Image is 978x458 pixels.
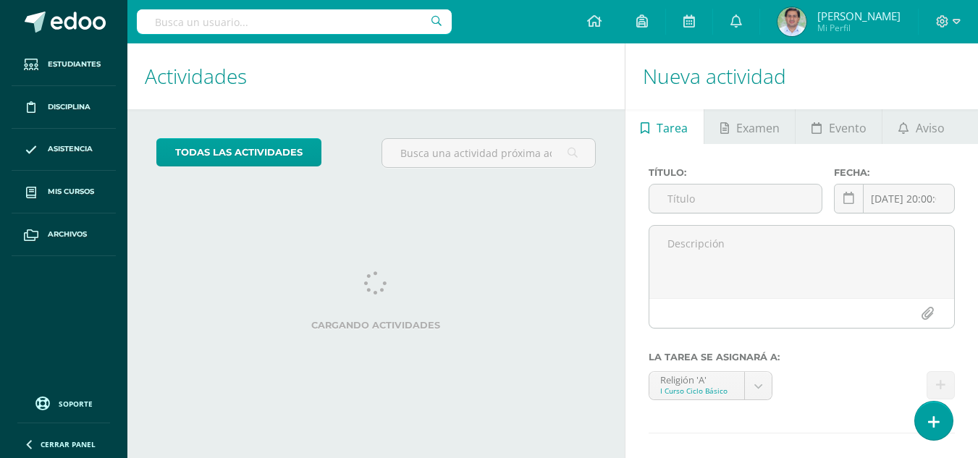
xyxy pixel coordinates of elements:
span: Disciplina [48,101,90,113]
a: Religión 'A'I Curso Ciclo Básico [649,372,772,399]
span: [PERSON_NAME] [817,9,901,23]
h1: Actividades [145,43,607,109]
div: I Curso Ciclo Básico [660,386,734,396]
label: Fecha: [834,167,955,178]
span: Evento [829,111,867,145]
span: Tarea [657,111,688,145]
label: Título: [649,167,822,178]
span: Asistencia [48,143,93,155]
input: Fecha de entrega [835,185,954,213]
a: Estudiantes [12,43,116,86]
label: La tarea se asignará a: [649,352,955,362]
a: Soporte [17,393,110,412]
div: Religión 'A' [660,372,734,386]
a: Aviso [882,109,960,144]
a: Asistencia [12,129,116,171]
span: Mis cursos [48,186,94,198]
img: 083b1af04f9fe0918e6b283010923b5f.png [777,7,806,36]
a: Tarea [625,109,704,144]
label: Cargando actividades [156,320,596,331]
span: Examen [736,111,780,145]
a: Archivos [12,213,116,256]
a: todas las Actividades [156,138,321,166]
span: Soporte [59,399,93,409]
input: Busca un usuario... [137,9,452,34]
span: Cerrar panel [41,439,96,449]
a: Evento [796,109,882,144]
span: Estudiantes [48,59,101,70]
input: Busca una actividad próxima aquí... [382,139,594,167]
span: Archivos [48,229,87,240]
h1: Nueva actividad [643,43,961,109]
span: Mi Perfil [817,22,901,34]
a: Disciplina [12,86,116,129]
input: Título [649,185,822,213]
a: Mis cursos [12,171,116,213]
span: Aviso [916,111,945,145]
a: Examen [704,109,795,144]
